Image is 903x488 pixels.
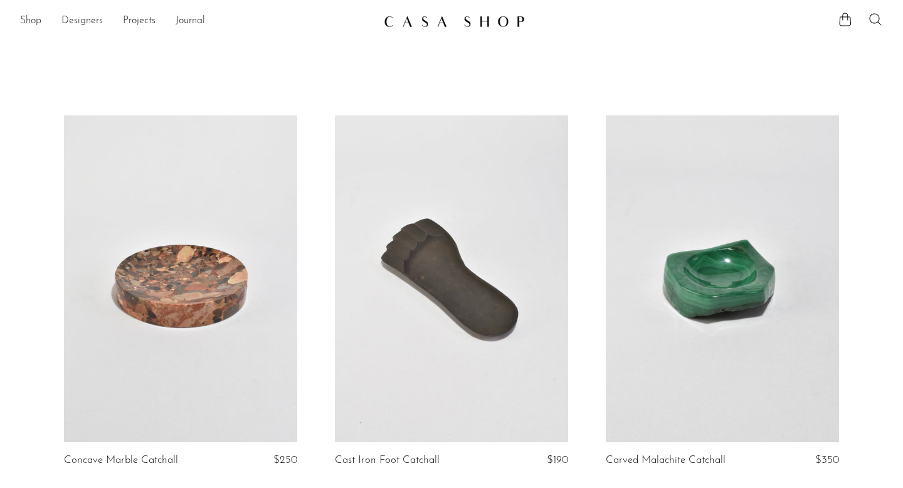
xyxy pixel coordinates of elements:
a: Journal [176,13,205,29]
nav: Desktop navigation [20,11,374,32]
a: Carved Malachite Catchall [606,455,726,466]
a: Projects [123,13,156,29]
a: Cast Iron Foot Catchall [335,455,440,466]
a: Designers [61,13,103,29]
a: Shop [20,13,41,29]
span: $190 [547,455,568,465]
span: $350 [815,455,839,465]
a: Concave Marble Catchall [64,455,178,466]
span: $250 [273,455,297,465]
ul: NEW HEADER MENU [20,11,374,32]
